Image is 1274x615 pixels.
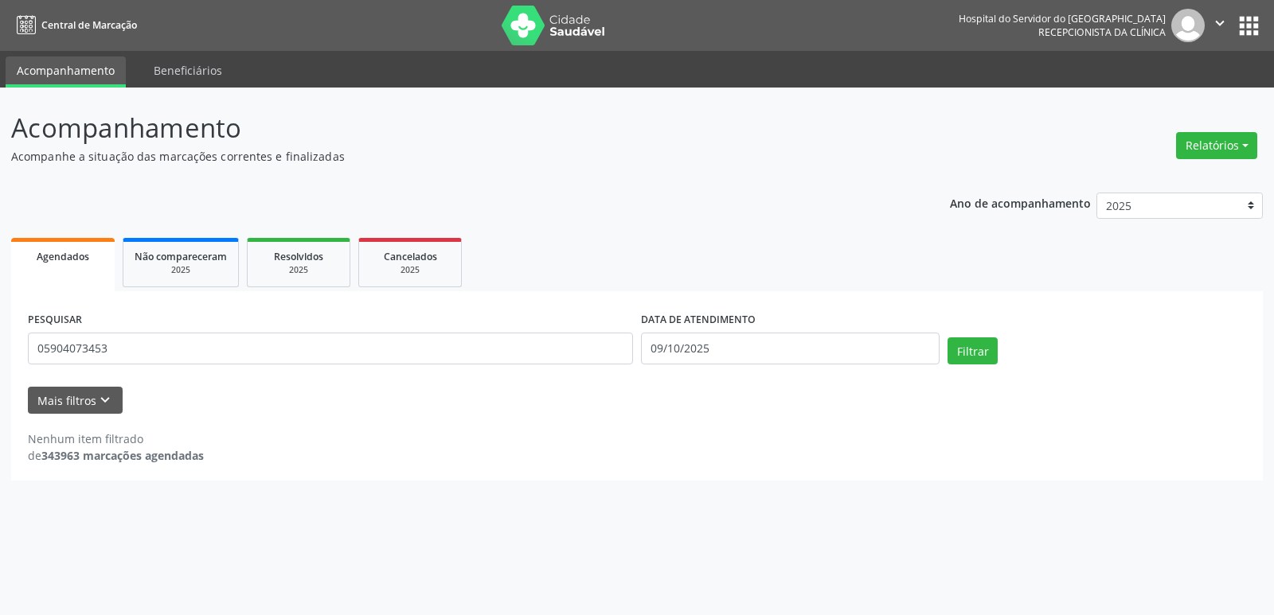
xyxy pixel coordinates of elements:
[1211,14,1229,32] i: 
[370,264,450,276] div: 2025
[143,56,233,84] a: Beneficiários
[259,264,338,276] div: 2025
[28,430,204,447] div: Nenhum item filtrado
[959,12,1166,25] div: Hospital do Servidor do [GEOGRAPHIC_DATA]
[96,391,114,409] i: keyboard_arrow_down
[135,250,227,263] span: Não compareceram
[11,108,887,148] p: Acompanhamento
[948,337,998,364] button: Filtrar
[641,308,756,333] label: DATA DE ATENDIMENTO
[11,148,887,165] p: Acompanhe a situação das marcações correntes e finalizadas
[1176,132,1257,159] button: Relatórios
[28,387,123,415] button: Mais filtroskeyboard_arrow_down
[37,250,89,263] span: Agendados
[6,56,126,88] a: Acompanhamento
[1235,12,1263,40] button: apps
[384,250,437,263] span: Cancelados
[1171,9,1205,42] img: img
[274,250,323,263] span: Resolvidos
[1038,25,1166,39] span: Recepcionista da clínica
[11,12,137,38] a: Central de Marcação
[41,448,204,463] strong: 343963 marcações agendadas
[641,333,940,364] input: Selecione um intervalo
[135,264,227,276] div: 2025
[28,447,204,464] div: de
[950,193,1091,212] p: Ano de acompanhamento
[28,333,633,364] input: Nome, código do beneficiário ou CPF
[28,308,82,333] label: PESQUISAR
[41,18,137,32] span: Central de Marcação
[1205,9,1235,42] button: 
